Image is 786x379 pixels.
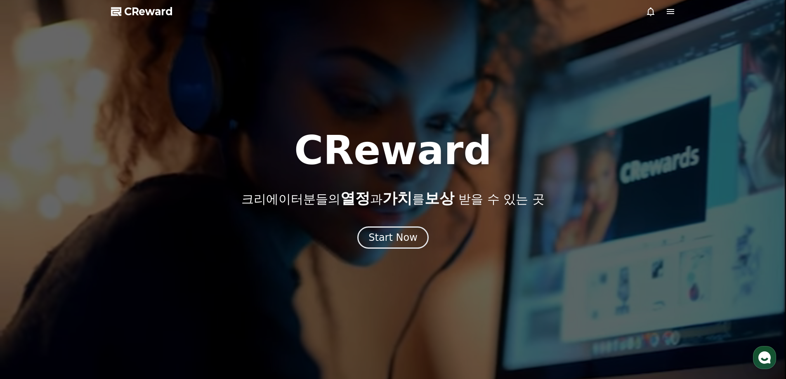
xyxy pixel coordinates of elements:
a: Start Now [357,235,429,242]
span: 홈 [26,274,31,280]
span: 대화 [76,274,85,281]
a: 대화 [54,261,106,282]
span: CReward [124,5,173,18]
span: 가치 [382,190,412,207]
span: 설정 [127,274,137,280]
a: 홈 [2,261,54,282]
button: Start Now [357,226,429,249]
div: Start Now [368,231,418,244]
h1: CReward [294,131,492,170]
p: 크리에이터분들의 과 를 받을 수 있는 곳 [241,190,544,207]
a: CReward [111,5,173,18]
span: 보상 [425,190,454,207]
a: 설정 [106,261,158,282]
span: 열정 [340,190,370,207]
